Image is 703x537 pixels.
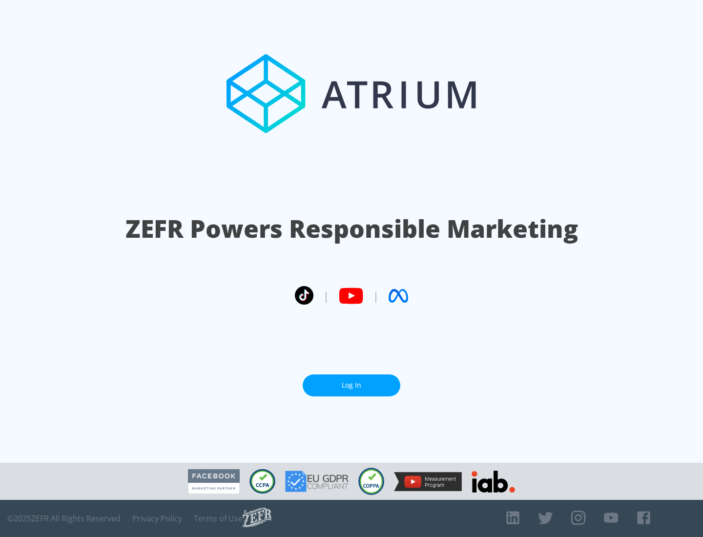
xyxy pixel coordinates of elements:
img: YouTube Measurement Program [394,472,462,491]
img: CCPA Compliant [249,469,275,494]
img: COPPA Compliant [358,468,384,495]
img: GDPR Compliant [285,471,349,492]
img: IAB [472,471,515,493]
img: Facebook Marketing Partner [188,469,240,494]
span: | [323,289,329,303]
h1: ZEFR Powers Responsible Marketing [125,212,578,246]
a: Log In [303,374,400,396]
span: © 2025 ZEFR All Rights Reserved [7,514,121,523]
span: | [373,289,379,303]
a: Privacy Policy [132,514,182,523]
a: Terms of Use [194,514,243,523]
